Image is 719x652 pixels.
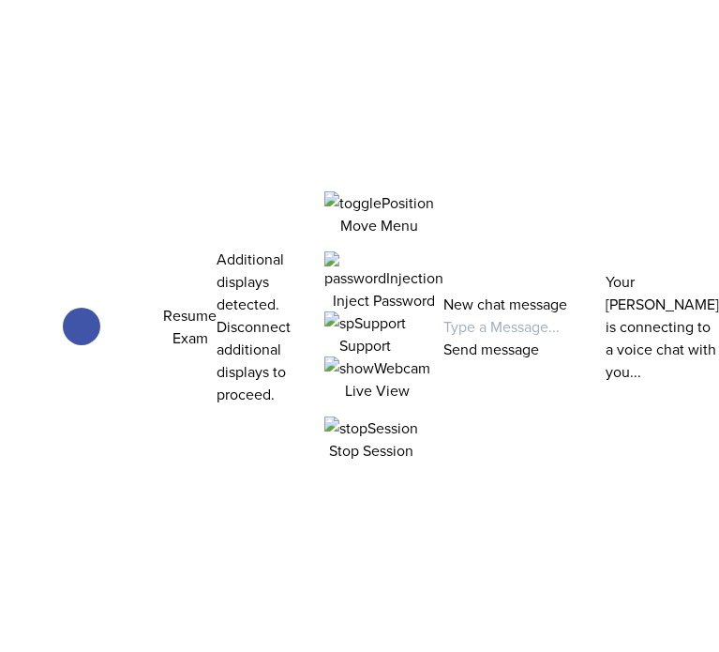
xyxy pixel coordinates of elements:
[443,294,567,314] label: New chat message
[324,356,430,379] img: showWebcam
[217,249,292,404] span: Additional displays detected. Disconnect additional displays to proceed.
[324,417,418,462] button: Stop Session
[324,214,434,236] p: Move Menu
[324,417,418,439] img: stopSession
[324,191,434,236] button: Move Menu
[324,334,406,356] p: Support
[443,339,539,359] span: Send message
[324,191,434,214] img: togglePosition
[324,439,418,462] p: Stop Session
[606,270,719,383] p: Your [PERSON_NAME] is connecting to a voice chat with you...
[324,356,430,402] button: Live View
[324,251,443,289] img: passwordInjection
[324,379,430,402] p: Live View
[324,311,406,334] img: spSupport
[443,338,539,360] button: Send message
[324,289,443,311] p: Inject Password
[324,311,406,356] button: Support
[164,304,217,349] button: Resume Exam
[324,251,443,311] button: Inject Password
[443,315,606,338] input: Type a Message...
